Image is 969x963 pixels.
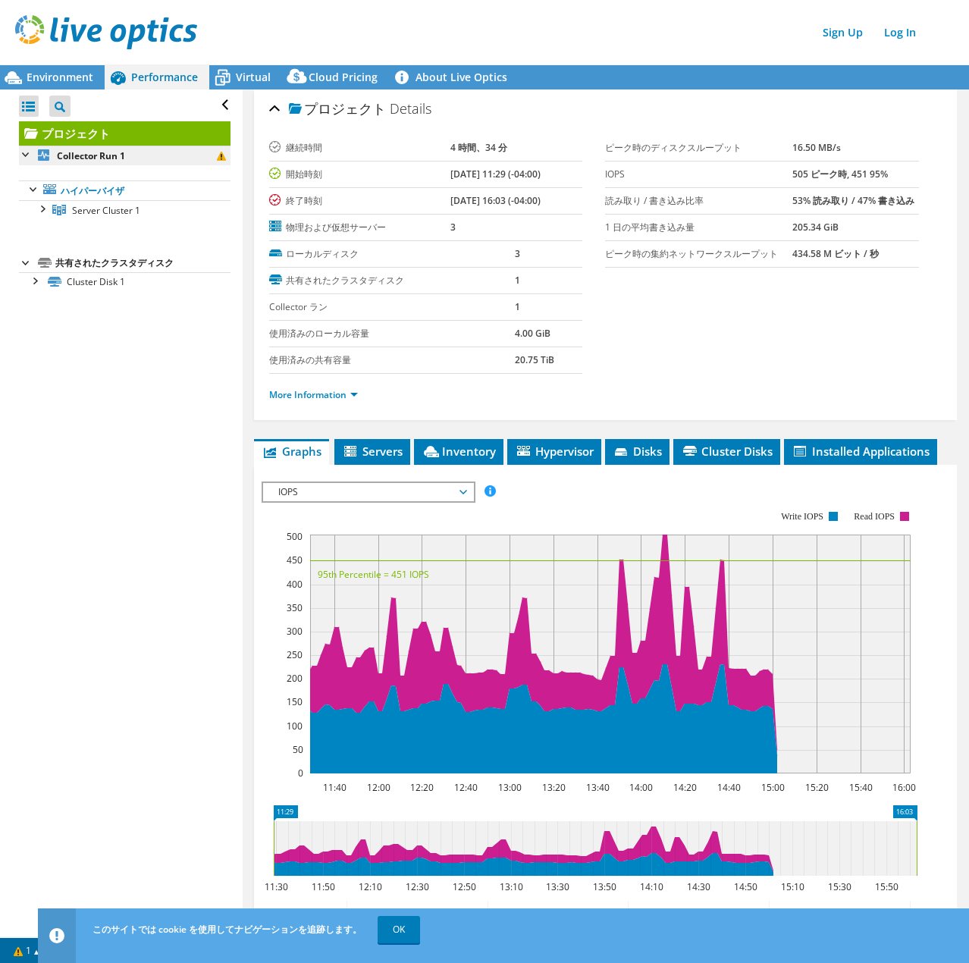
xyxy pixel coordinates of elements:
[287,601,303,614] text: 350
[269,220,451,235] label: 物理および仮想サーバー
[293,743,303,756] text: 50
[269,353,515,368] label: 使用済みの共有容量
[287,720,303,732] text: 100
[733,880,757,893] text: 14:50
[19,180,230,200] a: ハイパーバイザ
[72,204,140,217] span: Server Cluster 1
[515,300,520,313] b: 1
[287,625,303,638] text: 300
[262,444,321,459] span: Graphs
[131,70,198,84] span: Performance
[289,102,386,117] span: プロジェクト
[287,695,303,708] text: 150
[19,272,230,292] a: Cluster Disk 1
[19,121,230,146] a: プロジェクト
[287,648,303,661] text: 250
[592,880,616,893] text: 13:50
[497,781,521,794] text: 13:00
[874,880,898,893] text: 15:50
[792,168,888,180] b: 505 ピーク時, 451 95%
[309,70,378,84] span: Cloud Pricing
[450,221,456,234] b: 3
[781,511,823,522] text: Write IOPS
[57,149,125,162] b: Collector Run 1
[405,880,428,893] text: 12:30
[827,880,851,893] text: 15:30
[450,194,541,207] b: [DATE] 16:03 (-04:00)
[639,880,663,893] text: 14:10
[848,781,872,794] text: 15:40
[236,70,271,84] span: Virtual
[686,880,710,893] text: 14:30
[792,444,930,459] span: Installed Applications
[287,530,303,543] text: 500
[389,65,519,89] a: About Live Optics
[15,15,197,49] img: live_optics_svg.svg
[269,193,451,209] label: 終了時刻
[515,327,550,340] b: 4.00 GiB
[318,568,429,581] text: 95th Percentile = 451 IOPS
[269,140,451,155] label: 継続時間
[269,300,515,315] label: Collector ラン
[452,880,475,893] text: 12:50
[515,247,520,260] b: 3
[287,554,303,566] text: 450
[780,880,804,893] text: 15:10
[613,444,662,459] span: Disks
[760,781,784,794] text: 15:00
[390,99,431,118] span: Details
[545,880,569,893] text: 13:30
[19,200,230,220] a: Server Cluster 1
[673,781,696,794] text: 14:20
[792,194,914,207] b: 53% 読み取り / 47% 書き込み
[585,781,609,794] text: 13:40
[605,140,792,155] label: ピーク時のディスクスループット
[269,388,358,401] a: More Information
[269,167,451,182] label: 開始時刻
[298,767,303,779] text: 0
[605,167,792,182] label: IOPS
[271,483,466,501] span: IOPS
[322,781,346,794] text: 11:40
[422,444,496,459] span: Inventory
[287,672,303,685] text: 200
[3,941,50,960] a: 1
[681,444,773,459] span: Cluster Disks
[499,880,522,893] text: 13:10
[264,880,287,893] text: 11:30
[815,21,870,43] a: Sign Up
[366,781,390,794] text: 12:00
[792,247,879,260] b: 434.58 M ビット / 秒
[269,246,515,262] label: ローカルディスク
[287,578,303,591] text: 400
[854,511,895,522] text: Read IOPS
[605,193,792,209] label: 読み取り / 書き込み比率
[342,444,403,459] span: Servers
[93,923,362,936] span: このサイトでは cookie を使用してナビゲーションを追跡します。
[515,274,520,287] b: 1
[515,353,554,366] b: 20.75 TiB
[541,781,565,794] text: 13:20
[605,220,792,235] label: 1 日の平均書き込み量
[876,21,924,43] a: Log In
[629,781,652,794] text: 14:00
[311,880,334,893] text: 11:50
[450,141,507,154] b: 4 時間、34 分
[515,444,594,459] span: Hypervisor
[792,221,839,234] b: 205.34 GiB
[358,880,381,893] text: 12:10
[409,781,433,794] text: 12:20
[804,781,828,794] text: 15:20
[892,781,915,794] text: 16:00
[450,168,541,180] b: [DATE] 11:29 (-04:00)
[605,246,792,262] label: ピーク時の集約ネットワークスループット
[269,273,515,288] label: 共有されたクラスタディスク
[269,326,515,341] label: 使用済みのローカル容量
[27,70,93,84] span: Environment
[378,916,420,943] a: OK
[19,146,230,165] a: Collector Run 1
[792,141,841,154] b: 16.50 MB/s
[717,781,740,794] text: 14:40
[453,781,477,794] text: 12:40
[55,254,230,272] div: 共有されたクラスタディスク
